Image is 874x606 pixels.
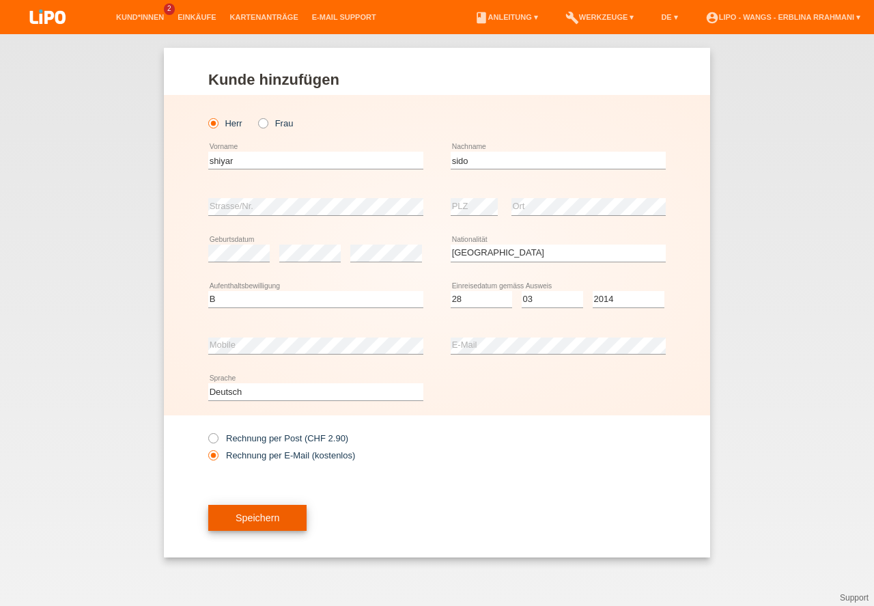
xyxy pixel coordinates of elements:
a: buildWerkzeuge ▾ [559,13,641,21]
a: Support [840,593,869,603]
a: Kartenanträge [223,13,305,21]
button: Speichern [208,505,307,531]
label: Herr [208,118,242,128]
input: Herr [208,118,217,127]
label: Rechnung per E-Mail (kostenlos) [208,450,355,460]
i: build [565,11,579,25]
input: Frau [258,118,267,127]
span: 2 [164,3,175,15]
i: book [475,11,488,25]
input: Rechnung per E-Mail (kostenlos) [208,450,217,467]
a: bookAnleitung ▾ [468,13,545,21]
i: account_circle [705,11,719,25]
a: Kund*innen [109,13,171,21]
h1: Kunde hinzufügen [208,71,666,88]
a: account_circleLIPO - Wangs - Erblina Rrahmani ▾ [699,13,867,21]
a: DE ▾ [654,13,684,21]
a: Einkäufe [171,13,223,21]
a: LIPO pay [14,28,82,38]
input: Rechnung per Post (CHF 2.90) [208,433,217,450]
label: Frau [258,118,293,128]
a: E-Mail Support [305,13,383,21]
label: Rechnung per Post (CHF 2.90) [208,433,348,443]
span: Speichern [236,512,279,523]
